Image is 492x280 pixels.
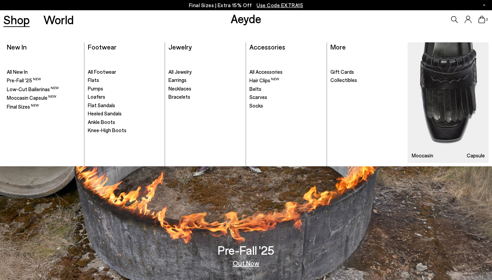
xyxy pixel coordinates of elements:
span: All New In [7,69,28,75]
a: Shop [3,14,30,26]
span: Bracelets [168,94,190,100]
span: All Accessories [249,69,283,75]
a: World [43,14,74,26]
a: Pumps [88,85,162,92]
a: Heeled Sandals [88,110,162,117]
span: Final Sizes [7,103,39,110]
span: Ankle Boots [88,119,115,125]
a: All New In [7,69,81,75]
span: Belts [249,86,261,92]
a: Belts [249,86,323,93]
a: Bracelets [168,94,242,100]
span: Flat Sandals [88,102,115,108]
img: Mobile_e6eede4d-78b8-4bd1-ae2a-4197e375e133_900x.jpg [408,42,489,163]
a: All Accessories [249,69,323,75]
a: Pre-Fall '25 [7,77,81,84]
span: All Jewelry [168,69,192,75]
a: More [330,43,346,51]
span: Navigate to /collections/ss25-final-sizes [257,2,303,8]
span: Socks [249,102,263,109]
span: Hair Clips [249,77,279,83]
span: Moccasin Capsule [7,95,56,101]
h3: Moccasin [412,153,433,158]
a: Final Sizes [7,103,81,110]
a: Jewelry [168,43,192,51]
a: Moccasin Capsule [7,94,81,101]
span: Knee-High Boots [88,127,126,133]
span: Heeled Sandals [88,110,122,116]
a: Collectibles [330,77,405,84]
a: 0 [478,16,485,23]
span: Necklaces [168,85,191,92]
h3: Pre-Fall '25 [218,244,274,256]
span: Low-Cut Ballerinas [7,86,59,92]
a: Gift Cards [330,69,405,75]
a: Loafers [88,94,162,100]
a: All Jewelry [168,69,242,75]
span: Flats [88,77,99,83]
a: Moccasin Capsule [408,42,489,163]
a: Necklaces [168,85,242,92]
a: Accessories [249,43,285,51]
span: Collectibles [330,77,357,83]
a: Aeyde [231,11,261,26]
span: Loafers [88,94,105,100]
span: All Footwear [88,69,116,75]
a: Knee-High Boots [88,127,162,134]
a: Socks [249,102,323,109]
span: Scarves [249,94,267,100]
a: New In [7,43,27,51]
a: Flat Sandals [88,102,162,109]
a: Hair Clips [249,77,323,84]
a: Flats [88,77,162,84]
span: 0 [485,18,489,22]
span: Earrings [168,77,187,83]
span: Gift Cards [330,69,354,75]
a: Footwear [88,43,117,51]
a: Scarves [249,94,323,101]
p: Final Sizes | Extra 15% Off [189,1,303,10]
a: Earrings [168,77,242,84]
h3: Capsule [467,153,485,158]
span: Pumps [88,85,103,92]
a: All Footwear [88,69,162,75]
a: Ankle Boots [88,119,162,126]
a: Out Now [233,260,259,266]
a: Low-Cut Ballerinas [7,86,81,93]
span: Pre-Fall '25 [7,77,41,83]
